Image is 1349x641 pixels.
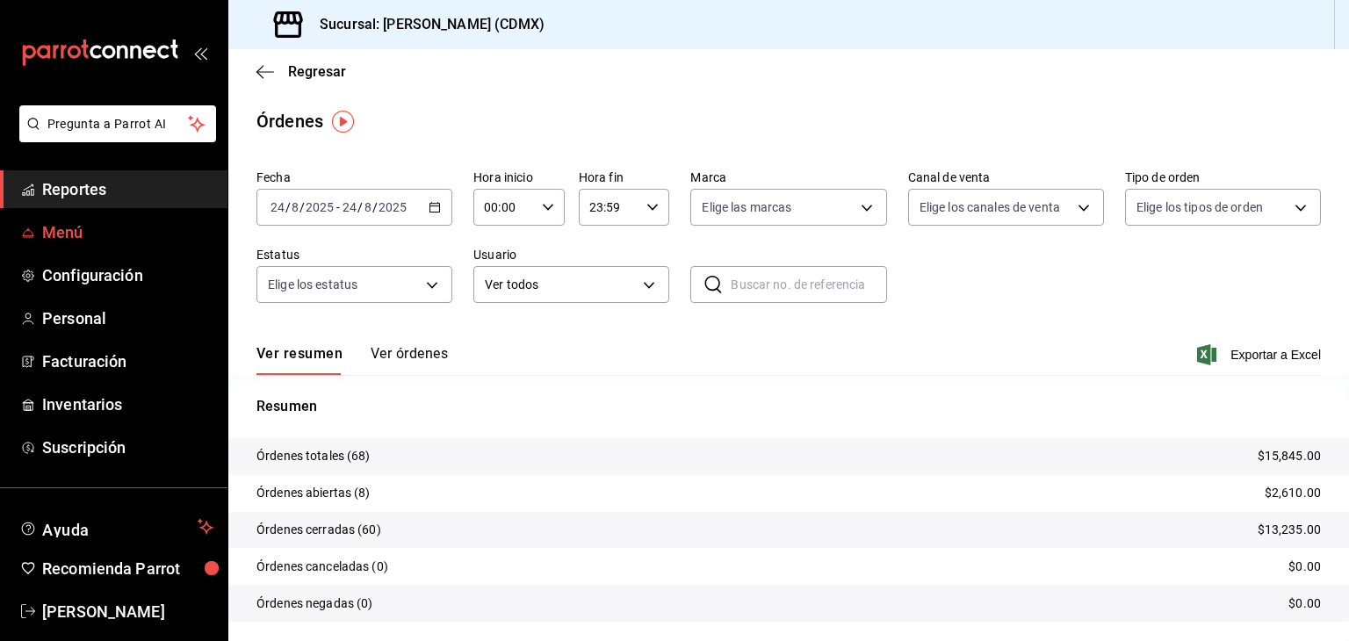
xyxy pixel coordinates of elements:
[47,115,189,133] span: Pregunta a Parrot AI
[473,171,565,184] label: Hora inicio
[920,198,1060,216] span: Elige los canales de venta
[285,200,291,214] span: /
[256,396,1321,417] p: Resumen
[270,200,285,214] input: --
[256,484,371,502] p: Órdenes abiertas (8)
[1258,521,1321,539] p: $13,235.00
[193,46,207,60] button: open_drawer_menu
[42,600,213,623] span: [PERSON_NAME]
[1265,484,1321,502] p: $2,610.00
[42,263,213,287] span: Configuración
[256,248,452,261] label: Estatus
[1258,447,1321,465] p: $15,845.00
[702,198,791,216] span: Elige las marcas
[42,516,191,537] span: Ayuda
[256,63,346,80] button: Regresar
[42,436,213,459] span: Suscripción
[256,108,323,134] div: Órdenes
[12,127,216,146] a: Pregunta a Parrot AI
[288,63,346,80] span: Regresar
[364,200,372,214] input: --
[291,200,299,214] input: --
[342,200,357,214] input: --
[378,200,408,214] input: ----
[371,345,448,375] button: Ver órdenes
[473,248,669,261] label: Usuario
[42,220,213,244] span: Menú
[256,558,388,576] p: Órdenes canceladas (0)
[485,276,637,294] span: Ver todos
[1201,344,1321,365] button: Exportar a Excel
[1125,171,1321,184] label: Tipo de orden
[268,276,357,293] span: Elige los estatus
[336,200,340,214] span: -
[357,200,363,214] span: /
[42,349,213,373] span: Facturación
[1288,558,1321,576] p: $0.00
[42,393,213,416] span: Inventarios
[731,267,886,302] input: Buscar no. de referencia
[42,306,213,330] span: Personal
[579,171,670,184] label: Hora fin
[42,177,213,201] span: Reportes
[256,594,373,613] p: Órdenes negadas (0)
[306,14,545,35] h3: Sucursal: [PERSON_NAME] (CDMX)
[256,447,371,465] p: Órdenes totales (68)
[690,171,886,184] label: Marca
[42,557,213,580] span: Recomienda Parrot
[908,171,1104,184] label: Canal de venta
[256,171,452,184] label: Fecha
[332,111,354,133] img: Tooltip marker
[1136,198,1263,216] span: Elige los tipos de orden
[1288,594,1321,613] p: $0.00
[372,200,378,214] span: /
[256,345,448,375] div: navigation tabs
[256,521,381,539] p: Órdenes cerradas (60)
[256,345,343,375] button: Ver resumen
[305,200,335,214] input: ----
[19,105,216,142] button: Pregunta a Parrot AI
[299,200,305,214] span: /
